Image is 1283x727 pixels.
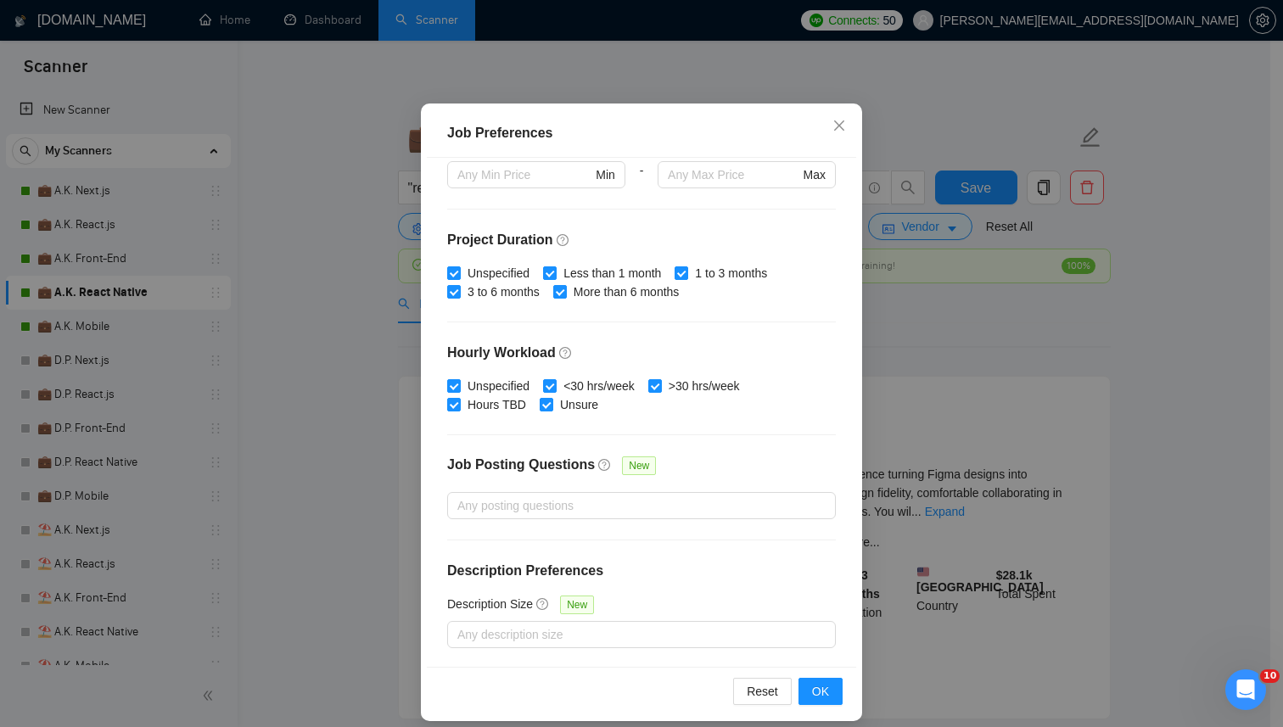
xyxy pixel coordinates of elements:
span: <30 hrs/week [557,377,641,395]
span: Hours TBD [461,395,533,414]
span: Max [804,165,826,184]
span: question-circle [536,597,550,611]
iframe: Intercom live chat [1225,669,1266,710]
h4: Project Duration [447,230,836,250]
span: Unspecified [461,377,536,395]
h4: Description Preferences [447,561,836,581]
h4: Job Posting Questions [447,455,595,475]
div: - [625,161,658,209]
h4: Hourly Workload [447,343,836,363]
button: Close [816,103,862,149]
span: >30 hrs/week [662,377,747,395]
span: New [622,456,656,475]
div: Job Preferences [447,123,836,143]
span: 1 to 3 months [688,264,774,282]
span: More than 6 months [567,282,686,301]
span: question-circle [559,346,573,360]
span: question-circle [598,458,612,472]
span: OK [812,682,829,701]
span: 10 [1260,669,1280,683]
span: New [560,596,594,614]
span: Unsure [553,395,605,414]
span: Min [596,165,615,184]
h5: Description Size [447,595,533,613]
span: close [832,119,846,132]
span: Less than 1 month [557,264,668,282]
span: Unspecified [461,264,536,282]
span: Reset [747,682,778,701]
button: Reset [733,678,792,705]
span: question-circle [557,233,570,247]
input: Any Max Price [668,165,799,184]
input: Any Min Price [457,165,592,184]
button: OK [798,678,843,705]
span: 3 to 6 months [461,282,546,301]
